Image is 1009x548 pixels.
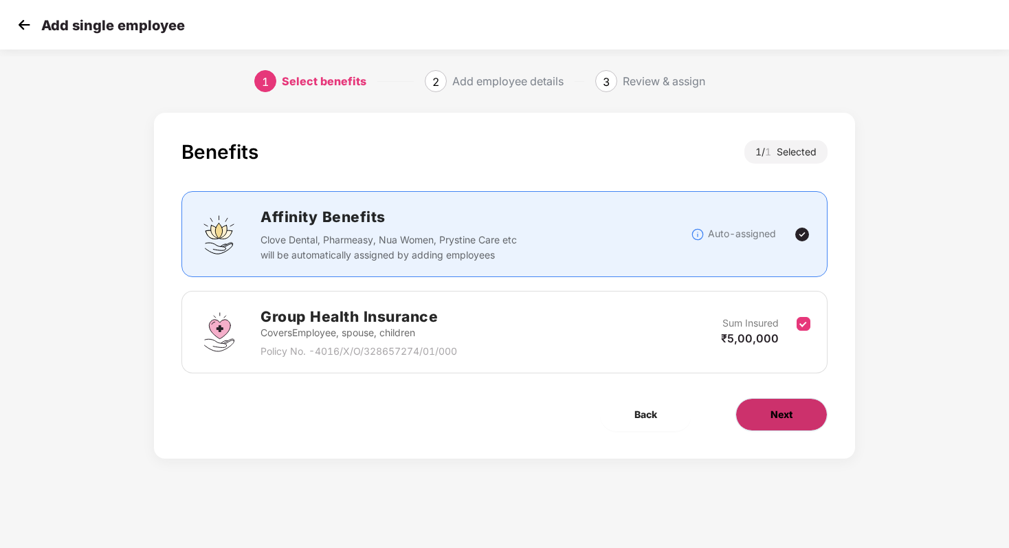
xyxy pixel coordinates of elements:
img: svg+xml;base64,PHN2ZyB4bWxucz0iaHR0cDovL3d3dy53My5vcmcvMjAwMC9zdmciIHdpZHRoPSIzMCIgaGVpZ2h0PSIzMC... [14,14,34,35]
button: Next [735,398,828,431]
img: svg+xml;base64,PHN2ZyBpZD0iVGljay0yNHgyNCIgeG1sbnM9Imh0dHA6Ly93d3cudzMub3JnLzIwMDAvc3ZnIiB3aWR0aD... [794,226,810,243]
p: Policy No. - 4016/X/O/328657274/01/000 [260,344,457,359]
div: Add employee details [452,70,564,92]
img: svg+xml;base64,PHN2ZyBpZD0iQWZmaW5pdHlfQmVuZWZpdHMiIGRhdGEtbmFtZT0iQWZmaW5pdHkgQmVuZWZpdHMiIHhtbG... [199,214,240,255]
span: Back [634,407,657,422]
div: 1 / Selected [744,140,828,164]
img: svg+xml;base64,PHN2ZyBpZD0iSW5mb18tXzMyeDMyIiBkYXRhLW5hbWU9IkluZm8gLSAzMngzMiIgeG1sbnM9Imh0dHA6Ly... [691,228,705,241]
p: Covers Employee, spouse, children [260,325,457,340]
div: Benefits [181,140,258,164]
p: Add single employee [41,17,185,34]
img: svg+xml;base64,PHN2ZyBpZD0iR3JvdXBfSGVhbHRoX0luc3VyYW5jZSIgZGF0YS1uYW1lPSJHcm91cCBIZWFsdGggSW5zdX... [199,311,240,353]
h2: Group Health Insurance [260,305,457,328]
div: Select benefits [282,70,366,92]
span: 1 [765,146,777,157]
p: Sum Insured [722,316,779,331]
p: Clove Dental, Pharmeasy, Nua Women, Prystine Care etc will be automatically assigned by adding em... [260,232,518,263]
h2: Affinity Benefits [260,206,690,228]
span: 3 [603,75,610,89]
button: Back [600,398,691,431]
span: Next [770,407,792,422]
div: Review & assign [623,70,705,92]
span: ₹5,00,000 [721,331,779,345]
span: 2 [432,75,439,89]
p: Auto-assigned [708,226,776,241]
span: 1 [262,75,269,89]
